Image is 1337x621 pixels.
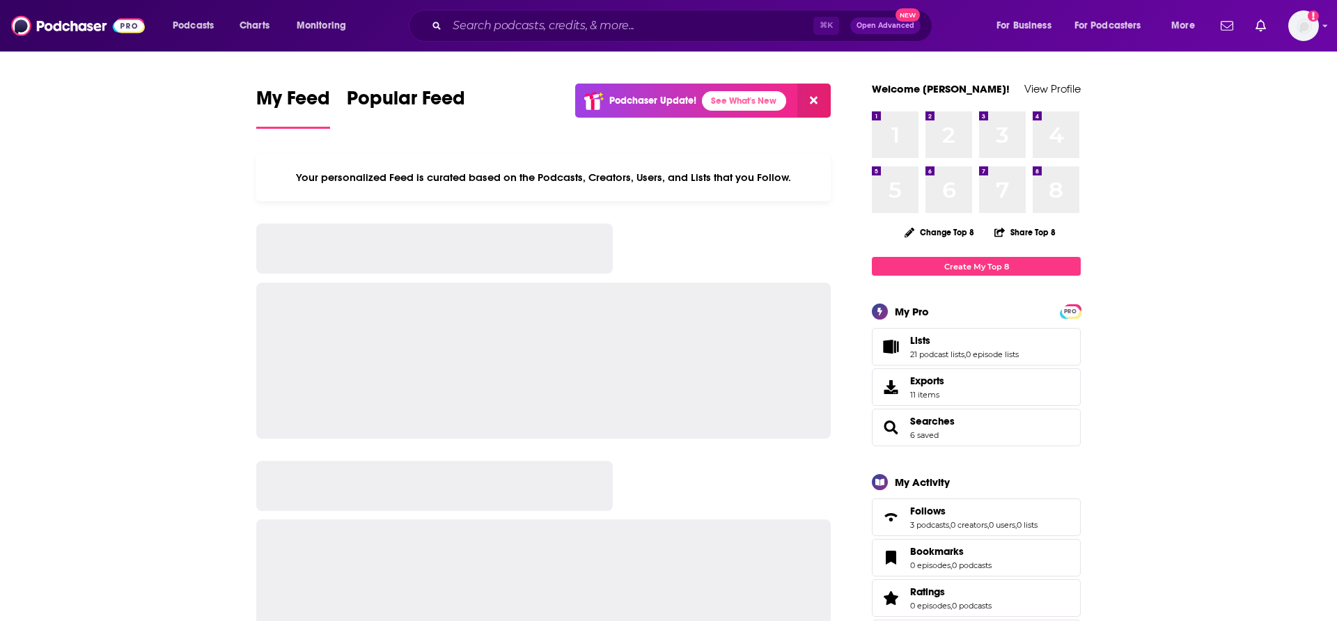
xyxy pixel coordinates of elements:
span: , [987,520,989,530]
a: 0 lists [1017,520,1038,530]
a: Create My Top 8 [872,257,1081,276]
button: Change Top 8 [896,223,983,241]
a: 0 creators [951,520,987,530]
button: Show profile menu [1288,10,1319,41]
a: Lists [910,334,1019,347]
span: , [964,349,966,359]
img: Podchaser - Follow, Share and Rate Podcasts [11,13,145,39]
input: Search podcasts, credits, & more... [447,15,813,37]
a: Bookmarks [910,545,992,558]
button: open menu [1065,15,1162,37]
span: PRO [1062,306,1079,317]
a: Exports [872,368,1081,406]
span: Ratings [872,579,1081,617]
div: Your personalized Feed is curated based on the Podcasts, Creators, Users, and Lists that you Follow. [256,154,831,201]
a: 6 saved [910,430,939,440]
span: Exports [877,377,905,397]
a: Popular Feed [347,86,465,129]
a: Charts [230,15,278,37]
span: Lists [910,334,930,347]
span: Bookmarks [872,539,1081,576]
span: Lists [872,328,1081,365]
span: Popular Feed [347,86,465,118]
a: Bookmarks [877,548,905,567]
a: 3 podcasts [910,520,949,530]
span: New [896,8,921,22]
span: Exports [910,375,944,387]
span: 11 items [910,390,944,400]
span: , [1015,520,1017,530]
span: Ratings [910,585,945,598]
a: 0 podcasts [952,601,992,611]
button: open menu [163,15,232,37]
a: Welcome [PERSON_NAME]! [872,82,1010,95]
button: Open AdvancedNew [850,17,921,34]
span: Logged in as megcassidy [1288,10,1319,41]
span: , [949,520,951,530]
p: Podchaser Update! [609,95,696,107]
a: Searches [877,418,905,437]
span: , [951,601,952,611]
button: Share Top 8 [994,219,1056,246]
a: 21 podcast lists [910,349,964,359]
img: User Profile [1288,10,1319,41]
a: Searches [910,415,955,427]
a: 0 users [989,520,1015,530]
div: My Pro [895,305,929,318]
button: open menu [1162,15,1212,37]
a: 0 podcasts [952,560,992,570]
span: Bookmarks [910,545,964,558]
a: Show notifications dropdown [1250,14,1272,38]
a: 0 episodes [910,560,951,570]
span: Searches [872,409,1081,446]
span: For Business [996,16,1051,36]
a: Follows [910,505,1038,517]
span: Follows [910,505,946,517]
a: Lists [877,337,905,356]
a: View Profile [1024,82,1081,95]
svg: Add a profile image [1308,10,1319,22]
button: open menu [987,15,1069,37]
div: Search podcasts, credits, & more... [422,10,946,42]
span: More [1171,16,1195,36]
span: My Feed [256,86,330,118]
span: Open Advanced [857,22,914,29]
a: Show notifications dropdown [1215,14,1239,38]
div: My Activity [895,475,950,489]
a: 0 episode lists [966,349,1019,359]
a: Ratings [877,588,905,608]
a: Follows [877,508,905,527]
a: 0 episodes [910,601,951,611]
a: Ratings [910,585,992,598]
span: Follows [872,498,1081,536]
span: For Podcasters [1074,16,1141,36]
button: open menu [287,15,364,37]
span: ⌘ K [813,17,839,35]
span: Podcasts [173,16,214,36]
span: Charts [240,16,269,36]
span: Monitoring [297,16,346,36]
span: , [951,560,952,570]
a: See What's New [702,91,786,111]
a: My Feed [256,86,330,129]
a: PRO [1062,306,1079,316]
